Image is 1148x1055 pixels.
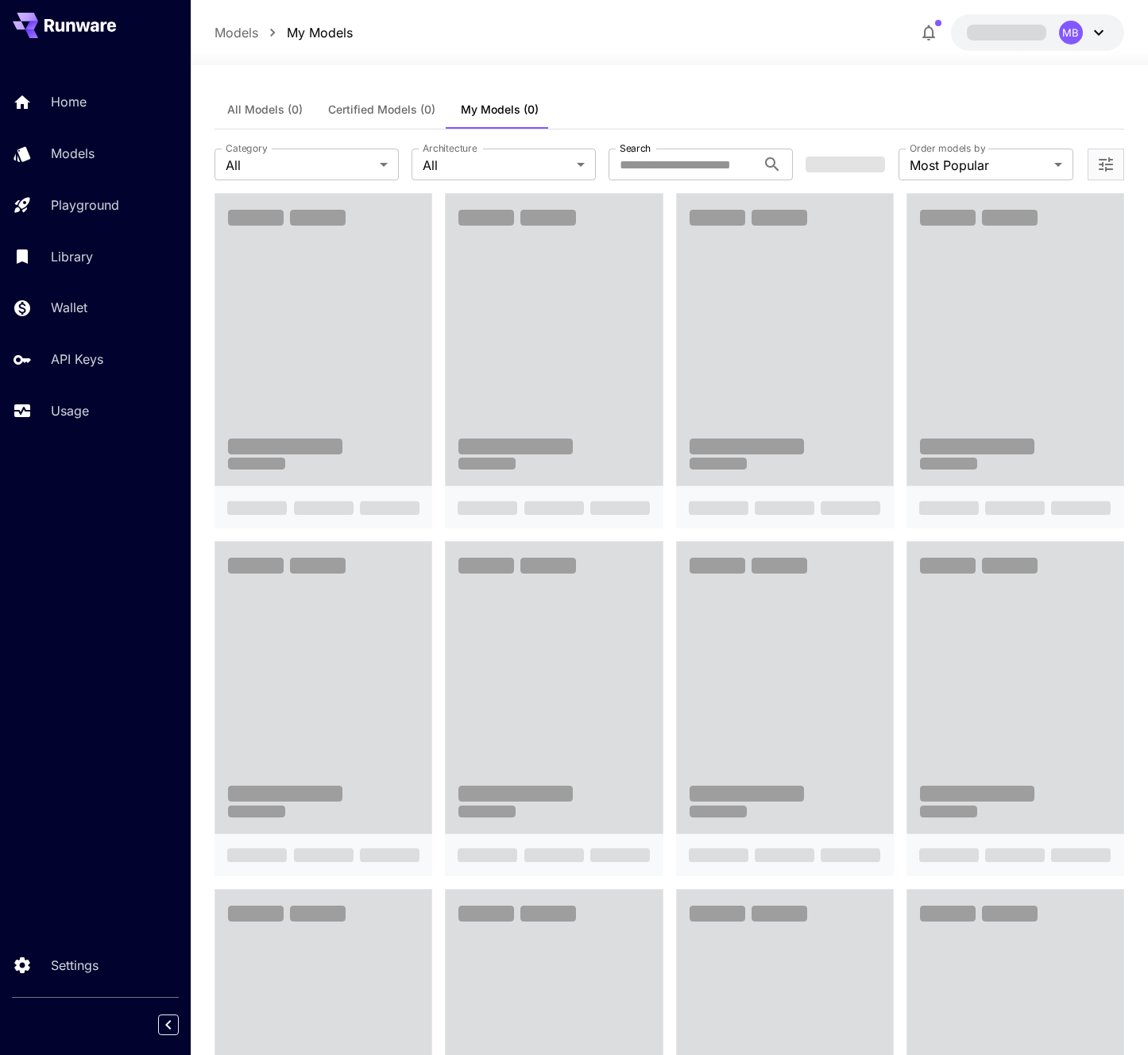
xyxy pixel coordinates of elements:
[215,23,258,42] a: Models
[328,102,435,117] span: Certified Models (0)
[461,102,539,117] span: My Models (0)
[1096,155,1115,175] button: Open more filters
[1059,21,1083,44] div: MB
[170,1011,191,1039] div: Collapse sidebar
[51,401,89,420] p: Usage
[158,1014,179,1035] button: Collapse sidebar
[620,141,651,155] label: Search
[287,23,353,42] a: My Models
[51,195,119,214] p: Playground
[226,156,373,175] span: All
[227,102,303,117] span: All Models (0)
[910,141,985,155] label: Order models by
[215,23,353,42] nav: breadcrumb
[51,144,95,163] p: Models
[423,156,570,175] span: All
[951,14,1124,51] button: MB
[51,956,99,975] p: Settings
[51,298,87,317] p: Wallet
[910,156,1048,175] span: Most Popular
[423,141,477,155] label: Architecture
[226,141,268,155] label: Category
[51,350,103,369] p: API Keys
[51,247,93,266] p: Library
[51,92,87,111] p: Home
